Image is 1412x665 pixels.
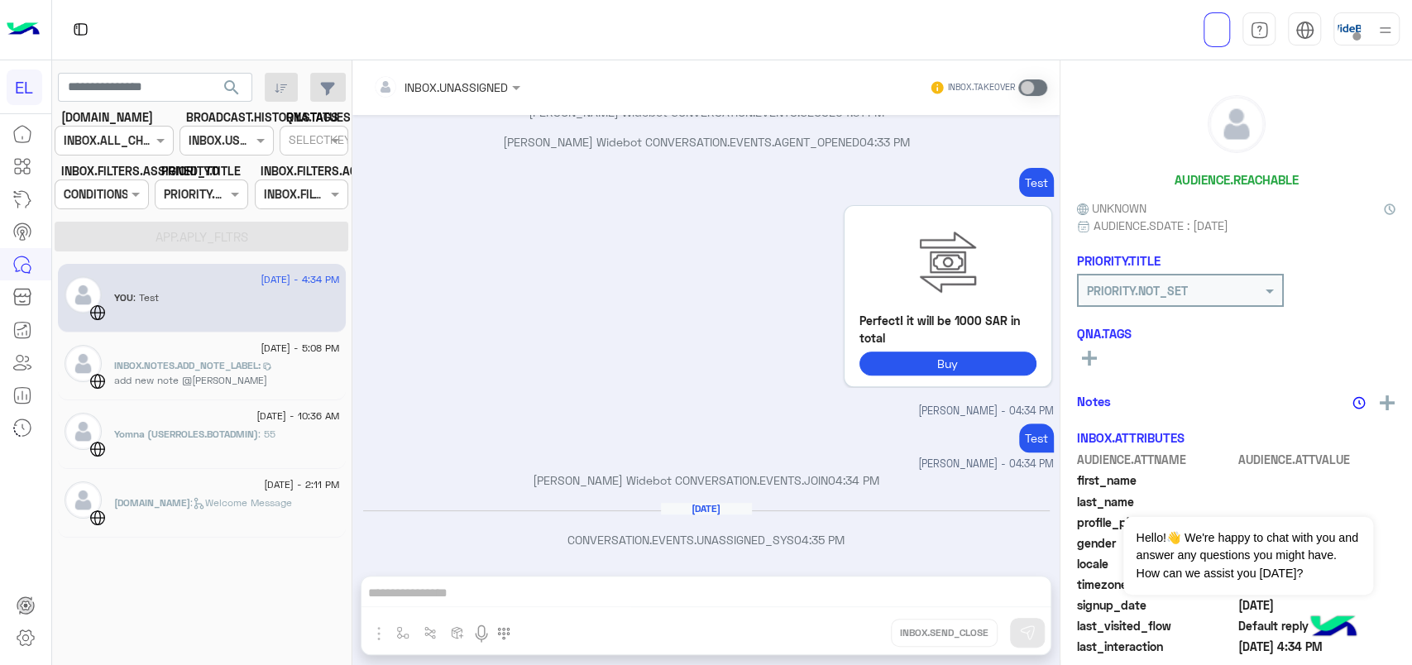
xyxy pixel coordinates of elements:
[70,19,91,40] img: tab
[918,457,1054,472] span: [PERSON_NAME] - 04:34 PM
[1077,638,1235,655] span: last_interaction
[65,413,102,450] img: defaultAdmin.png
[1077,555,1235,572] span: locale
[114,359,258,371] b: INBOX.NOTES.ADD_NOTE_LABEL
[190,496,292,509] span: : Welcome Message
[1238,451,1396,468] span: AUDIENCE.ATTVALUE
[1304,599,1362,657] img: hulul-logo.png
[55,222,348,251] button: APP.APLY_FLTRS
[7,12,40,47] img: Logo
[1238,596,1396,614] span: 2025-08-17T13:30:26.149Z
[61,162,219,179] label: INBOX.FILTERS.ASSIGNED_TO
[859,135,910,149] span: 04:33 PM
[859,352,1036,376] button: Buy
[1250,21,1269,40] img: tab
[133,291,159,304] span: Test
[212,73,252,108] button: search
[114,291,133,304] span: YOU
[859,221,1036,304] img: paymentCard.png
[65,276,102,313] img: defaultAdmin.png
[286,131,352,152] div: SELECTKEY
[661,503,752,514] h6: [DATE]
[1295,21,1314,40] img: tab
[114,373,267,388] span: add new note @[PERSON_NAME]
[89,441,106,457] img: WebChat
[161,162,241,179] label: PRIORITY.TITLE
[794,533,845,547] span: 04:35 PM
[1238,638,1396,655] span: 2025-08-17T13:34:20.878Z
[7,69,42,105] div: EL
[1209,96,1265,152] img: defaultAdmin.png
[1338,17,1361,40] img: userImage
[261,341,339,356] span: [DATE] - 5:08 PM
[1077,326,1395,341] h6: QNA.TAGS
[1077,576,1235,593] span: timezone
[918,404,1054,419] span: [PERSON_NAME] - 04:34 PM
[359,531,1054,548] p: CONVERSATION.EVENTS.UNASSIGNED_SYS
[1077,394,1111,409] h6: Notes
[89,373,106,390] img: WebChat
[1352,396,1366,409] img: notes
[1238,617,1396,634] span: Default reply
[891,619,998,647] button: INBOX.SEND_CLOSE
[1175,172,1299,187] h6: AUDIENCE.REACHABLE
[359,133,1054,151] p: [PERSON_NAME] Widebot CONVERSATION.EVENTS.AGENT_OPENED
[1380,395,1395,410] img: add
[264,477,339,492] span: [DATE] - 2:11 PM
[1375,20,1395,41] img: profile
[828,473,879,487] span: 04:34 PM
[359,471,1054,489] p: [PERSON_NAME] Widebot CONVERSATION.EVENTS.JOIN
[261,162,421,179] label: INBOX.FILTERS.AGENT_NOTES
[65,345,102,382] img: defaultAdmin.png
[1077,596,1235,614] span: signup_date
[114,496,190,509] span: [DOMAIN_NAME]
[89,304,106,321] img: WebChat
[89,510,106,526] img: WebChat
[286,108,338,126] label: QNA.TAGS
[1077,471,1235,489] span: first_name
[186,108,351,126] label: BROADCAST.HISTORY.STATUES
[1077,199,1146,217] span: UNKNOWN
[1123,517,1372,595] span: Hello!👋 We're happy to chat with you and answer any questions you might have. How can we assist y...
[258,428,275,440] span: 55
[1077,534,1235,552] span: gender
[65,481,102,519] img: defaultAdmin.png
[1242,12,1276,47] a: tab
[1077,430,1185,445] h6: INBOX.ATTRIBUTES
[61,108,153,126] label: [DOMAIN_NAME]
[222,78,242,98] span: search
[256,409,339,423] span: [DATE] - 10:36 AM
[1077,493,1235,510] span: last_name
[1077,617,1235,634] span: last_visited_flow
[859,312,1036,347] p: Perfect! it will be 1000 SAR in total
[948,81,1015,94] small: INBOX.TAKEOVER
[114,428,258,440] span: Yomna (USERROLES.BOTADMIN)
[258,359,275,371] b: :
[1077,514,1235,531] span: profile_pic
[1094,217,1228,234] span: AUDIENCE.SDATE : [DATE]
[261,272,339,287] span: [DATE] - 4:34 PM
[1019,168,1054,197] p: 17/8/2025, 4:34 PM
[1019,423,1054,452] p: 17/8/2025, 4:34 PM
[1077,253,1161,268] h6: PRIORITY.TITLE
[1077,451,1235,468] span: AUDIENCE.ATTNAME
